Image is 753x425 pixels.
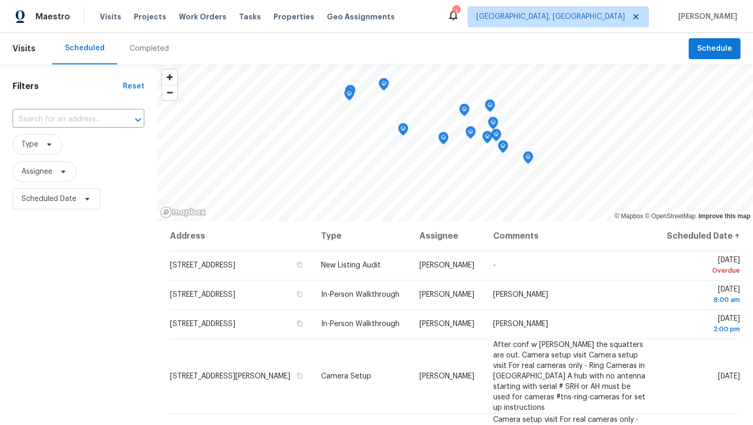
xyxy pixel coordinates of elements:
button: Zoom out [162,85,177,100]
h1: Filters [13,81,123,92]
span: [PERSON_NAME] [419,262,474,269]
span: [STREET_ADDRESS] [170,320,235,328]
div: Map marker [459,104,470,120]
span: Maestro [36,12,70,22]
span: [PERSON_NAME] [493,320,548,328]
span: [STREET_ADDRESS][PERSON_NAME] [170,373,290,380]
th: Comments [485,221,656,251]
div: Map marker [491,129,501,145]
a: OpenStreetMap [645,213,695,220]
span: [PERSON_NAME] [419,291,474,298]
div: Map marker [523,151,533,167]
a: Mapbox [614,213,643,220]
div: Overdue [664,265,740,276]
div: Map marker [379,78,389,94]
span: [PERSON_NAME] [419,320,474,328]
div: Map marker [465,126,476,142]
span: Camera Setup [321,373,371,380]
button: Copy Address [295,319,304,328]
span: [STREET_ADDRESS] [170,262,235,269]
button: Schedule [689,38,740,60]
span: [DATE] [718,373,740,380]
span: [DATE] [664,256,740,276]
span: - [493,262,496,269]
div: Reset [123,81,144,92]
div: 2:00 pm [664,324,740,334]
span: [PERSON_NAME] [419,373,474,380]
span: Visits [100,12,121,22]
a: Improve this map [699,213,750,220]
button: Copy Address [295,371,304,381]
div: Map marker [498,140,508,156]
button: Copy Address [295,289,304,299]
div: Map marker [485,99,495,116]
span: [DATE] [664,315,740,334]
button: Zoom in [162,70,177,85]
button: Open [131,113,145,127]
th: Type [313,221,410,251]
div: 8:00 am [664,295,740,305]
button: Copy Address [295,260,304,270]
span: After conf w [PERSON_NAME] the squatters are out. Camera setup visit Camera setup visit For real ... [493,341,645,411]
span: [PERSON_NAME] [493,291,548,298]
span: [STREET_ADDRESS] [170,291,235,298]
span: Geo Assignments [327,12,395,22]
canvas: Map [157,64,753,221]
th: Scheduled Date ↑ [656,221,740,251]
div: Map marker [345,85,356,101]
th: Assignee [411,221,485,251]
span: Assignee [21,166,52,177]
span: New Listing Audit [321,262,381,269]
div: Scheduled [65,43,105,53]
span: Visits [13,37,36,60]
th: Address [169,221,313,251]
div: Map marker [488,117,498,133]
span: In-Person Walkthrough [321,320,400,328]
span: Tasks [239,13,261,20]
a: Mapbox homepage [160,206,206,218]
div: Completed [130,43,169,54]
div: Map marker [344,88,355,104]
span: Scheduled Date [21,194,76,204]
div: Map marker [482,131,493,147]
span: Work Orders [179,12,226,22]
span: [GEOGRAPHIC_DATA], [GEOGRAPHIC_DATA] [476,12,625,22]
span: Properties [273,12,314,22]
span: In-Person Walkthrough [321,291,400,298]
div: Map marker [398,123,408,139]
input: Search for an address... [13,111,115,128]
div: Map marker [438,132,449,148]
span: Schedule [697,42,732,55]
span: Type [21,139,38,150]
span: [PERSON_NAME] [674,12,737,22]
div: 1 [452,6,460,17]
span: Projects [134,12,166,22]
span: [DATE] [664,286,740,305]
